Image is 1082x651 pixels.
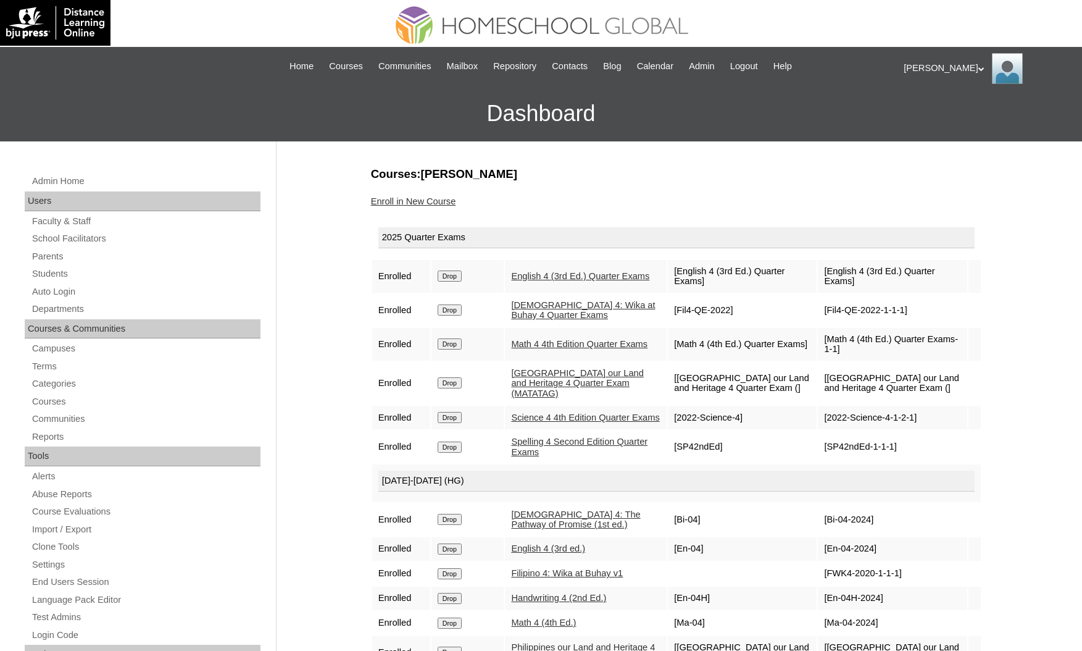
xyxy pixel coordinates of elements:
td: Enrolled [372,328,430,361]
span: Communities [378,59,431,73]
input: Drop [438,568,462,579]
a: Mailbox [441,59,485,73]
span: Repository [493,59,536,73]
input: Drop [438,618,462,629]
a: Course Evaluations [31,504,260,519]
div: [PERSON_NAME] [904,53,1070,84]
span: Calendar [637,59,673,73]
a: Spelling 4 Second Edition Quarter Exams [511,437,647,457]
a: Admin Home [31,174,260,189]
input: Drop [438,271,462,282]
td: [En-04] [668,537,817,561]
td: [Bi-04-2024] [818,503,967,536]
a: Students [31,266,260,282]
a: Campuses [31,341,260,356]
a: Import / Export [31,522,260,537]
input: Drop [438,544,462,555]
td: [En-04-2024] [818,537,967,561]
div: 2025 Quarter Exams [378,227,975,248]
td: [English 4 (3rd Ed.) Quarter Exams] [668,260,817,293]
a: Calendar [631,59,680,73]
a: English 4 (3rd ed.) [511,544,585,553]
span: Contacts [552,59,588,73]
a: Filipino 4: Wika at Buhay v1 [511,568,623,578]
td: [2022-Science-4] [668,406,817,429]
a: Communities [372,59,438,73]
a: Courses [31,394,260,409]
span: Help [773,59,792,73]
input: Drop [438,338,462,350]
a: Test Admins [31,610,260,625]
td: [Bi-04] [668,503,817,536]
td: [[GEOGRAPHIC_DATA] our Land and Heritage 4 Quarter Exam (] [668,362,817,405]
a: End Users Session [31,574,260,590]
td: [Ma-04] [668,611,817,635]
td: [[GEOGRAPHIC_DATA] our Land and Heritage 4 Quarter Exam (] [818,362,967,405]
a: Blog [597,59,627,73]
td: [Ma-04-2024] [818,611,967,635]
a: Alerts [31,469,260,484]
a: Language Pack Editor [31,592,260,608]
td: Enrolled [372,503,430,536]
a: Courses [323,59,369,73]
a: Login Code [31,628,260,643]
a: Parents [31,249,260,264]
span: Blog [603,59,621,73]
a: Admin [683,59,721,73]
td: Enrolled [372,611,430,635]
a: Categories [31,376,260,392]
span: Logout [730,59,758,73]
td: [English 4 (3rd Ed.) Quarter Exams] [818,260,967,293]
td: [Math 4 (4th Ed.) Quarter Exams] [668,328,817,361]
div: Users [25,191,260,211]
td: [Fil4-QE-2022] [668,294,817,327]
a: Logout [724,59,764,73]
td: Enrolled [372,562,430,586]
a: Communities [31,411,260,427]
td: Enrolled [372,260,430,293]
a: Math 4 (4th Ed.) [511,618,576,628]
span: Admin [689,59,715,73]
a: Science 4 4th Edition Quarter Exams [511,413,659,422]
span: Mailbox [447,59,478,73]
td: Enrolled [372,406,430,429]
a: Terms [31,359,260,374]
img: Ariane Ebuen [992,53,1023,84]
td: Enrolled [372,587,430,610]
img: logo-white.png [6,6,104,40]
td: [FWK4-2020-1-1-1] [818,562,967,586]
span: Home [289,59,314,73]
td: Enrolled [372,430,430,463]
a: Reports [31,429,260,445]
a: Auto Login [31,284,260,300]
input: Drop [438,442,462,453]
a: Clone Tools [31,539,260,555]
a: Home [283,59,320,73]
td: Enrolled [372,362,430,405]
div: Courses & Communities [25,319,260,339]
a: [DEMOGRAPHIC_DATA] 4: Wika at Buhay 4 Quarter Exams [511,300,655,321]
input: Drop [438,304,462,316]
a: Enroll in New Course [371,196,456,206]
a: Faculty & Staff [31,214,260,229]
a: [DEMOGRAPHIC_DATA] 4: The Pathway of Promise (1st ed.) [511,510,640,530]
td: Enrolled [372,537,430,561]
a: Departments [31,301,260,317]
a: Settings [31,557,260,573]
td: Enrolled [372,294,430,327]
h3: Courses:[PERSON_NAME] [371,166,982,182]
a: Contacts [546,59,594,73]
span: Courses [329,59,363,73]
a: Handwriting 4 (2nd Ed.) [511,593,606,603]
input: Drop [438,412,462,423]
a: School Facilitators [31,231,260,246]
input: Drop [438,514,462,525]
td: [SP42ndEd-1-1-1] [818,430,967,463]
td: [SP42ndEd] [668,430,817,463]
a: Repository [487,59,543,73]
h3: Dashboard [6,86,1076,141]
a: Math 4 4th Edition Quarter Exams [511,339,647,349]
div: [DATE]-[DATE] (HG) [378,471,975,492]
a: [GEOGRAPHIC_DATA] our Land and Heritage 4 Quarter Exam (MATATAG) [511,368,644,398]
a: Help [767,59,798,73]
